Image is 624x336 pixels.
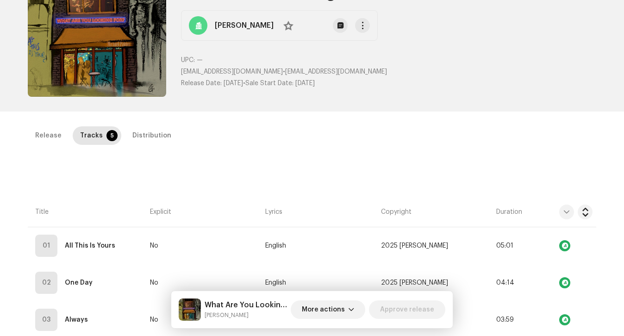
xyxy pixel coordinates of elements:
[245,80,293,87] span: Sale Start Date:
[285,68,387,75] span: [EMAIL_ADDRESS][DOMAIN_NAME]
[205,311,287,320] small: What Are You Looking For?
[179,299,201,321] img: b9d59dfa-07a0-4586-9f90-0db785534b46
[205,299,287,311] h5: What Are You Looking For?
[197,57,203,63] span: —
[132,126,171,145] div: Distribution
[150,243,158,249] span: No
[181,80,222,87] span: Release Date:
[181,80,245,87] span: •
[302,300,345,319] span: More actions
[181,68,283,75] span: [EMAIL_ADDRESS][DOMAIN_NAME]
[265,207,282,217] span: Lyrics
[224,80,243,87] span: [DATE]
[381,207,412,217] span: Copyright
[295,80,315,87] span: [DATE]
[381,280,448,286] span: 2025 Michael Palmer
[369,300,445,319] button: Approve release
[496,317,514,323] span: 03:59
[215,20,274,31] strong: [PERSON_NAME]
[265,280,286,286] span: English
[380,300,434,319] span: Approve release
[496,243,513,249] span: 05:01
[291,300,365,319] button: More actions
[181,57,195,63] span: UPC:
[265,243,286,249] span: English
[381,243,448,249] span: 2025 Michael Palmer
[181,67,596,77] p: •
[150,280,158,286] span: No
[496,280,514,286] span: 04:14
[150,207,171,217] span: Explicit
[150,317,158,324] span: No
[496,207,522,217] span: Duration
